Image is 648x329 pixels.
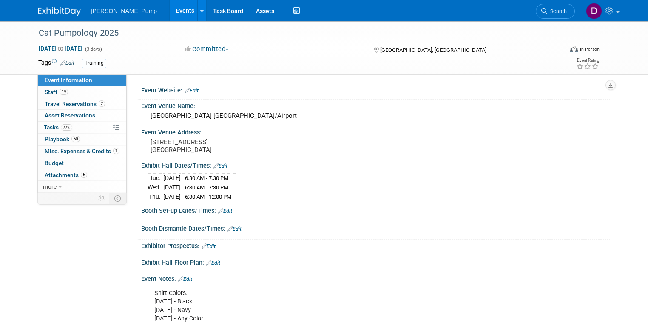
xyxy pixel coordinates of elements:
[38,134,126,145] a: Playbook60
[141,204,610,215] div: Booth Set-up Dates/Times:
[547,8,567,14] span: Search
[185,88,199,94] a: Edit
[178,276,192,282] a: Edit
[84,46,102,52] span: (3 days)
[148,192,163,201] td: Thu.
[141,84,610,95] div: Event Website:
[163,174,181,183] td: [DATE]
[81,172,87,178] span: 5
[141,222,610,233] div: Booth Dismantle Dates/Times:
[38,45,83,52] span: [DATE] [DATE]
[38,157,126,169] a: Budget
[163,183,181,192] td: [DATE]
[45,100,105,107] span: Travel Reservations
[71,136,80,142] span: 60
[82,59,106,68] div: Training
[586,3,602,19] img: Del Ritz
[141,272,610,283] div: Event Notes:
[45,136,80,143] span: Playbook
[43,183,57,190] span: more
[38,181,126,192] a: more
[44,124,72,131] span: Tasks
[109,193,126,204] td: Toggle Event Tabs
[141,256,610,267] div: Exhibit Hall Floor Plan:
[141,126,610,137] div: Event Venue Address:
[113,148,119,154] span: 1
[213,163,227,169] a: Edit
[38,146,126,157] a: Misc. Expenses & Credits1
[141,159,610,170] div: Exhibit Hall Dates/Times:
[45,160,64,166] span: Budget
[38,169,126,181] a: Attachments5
[206,260,220,266] a: Edit
[227,226,242,232] a: Edit
[570,46,578,52] img: Format-Inperson.png
[99,100,105,107] span: 2
[163,192,181,201] td: [DATE]
[45,77,92,83] span: Event Information
[218,208,232,214] a: Edit
[517,44,600,57] div: Event Format
[38,58,74,68] td: Tags
[38,7,81,16] img: ExhibitDay
[182,45,232,54] button: Committed
[38,122,126,133] a: Tasks77%
[45,172,87,178] span: Attachments
[141,240,610,251] div: Exhibitor Prospectus:
[148,183,163,192] td: Wed.
[38,74,126,86] a: Event Information
[185,184,228,191] span: 6:30 AM - 7:30 PM
[141,100,610,110] div: Event Venue Name:
[45,89,68,95] span: Staff
[185,175,228,181] span: 6:30 AM - 7:30 PM
[536,4,575,19] a: Search
[151,138,327,154] pre: [STREET_ADDRESS] [GEOGRAPHIC_DATA]
[60,89,68,95] span: 19
[185,194,231,200] span: 6:30 AM - 12:00 PM
[38,110,126,121] a: Asset Reservations
[202,243,216,249] a: Edit
[45,148,119,154] span: Misc. Expenses & Credits
[580,46,600,52] div: In-Person
[148,174,163,183] td: Tue.
[61,124,72,131] span: 77%
[38,98,126,110] a: Travel Reservations2
[576,58,599,63] div: Event Rating
[36,26,552,41] div: Cat Pumpology 2025
[91,8,157,14] span: [PERSON_NAME] Pump
[45,112,95,119] span: Asset Reservations
[57,45,65,52] span: to
[94,193,109,204] td: Personalize Event Tab Strip
[60,60,74,66] a: Edit
[380,47,486,53] span: [GEOGRAPHIC_DATA], [GEOGRAPHIC_DATA]
[38,86,126,98] a: Staff19
[148,109,604,123] div: [GEOGRAPHIC_DATA] [GEOGRAPHIC_DATA]/Airport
